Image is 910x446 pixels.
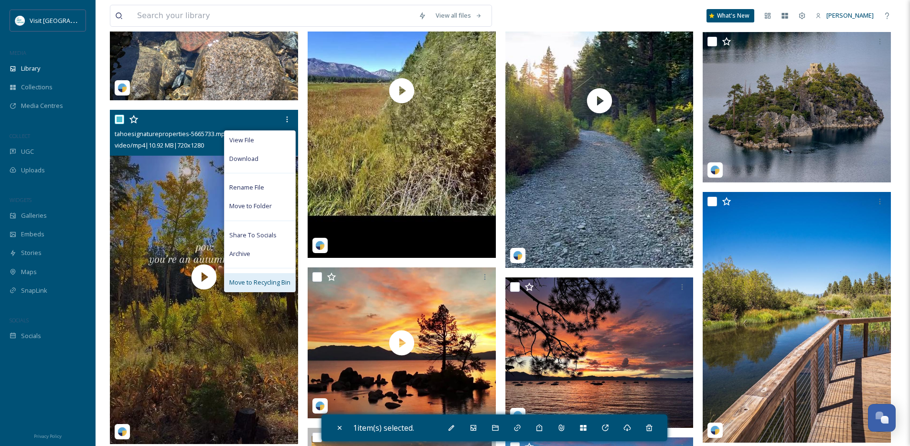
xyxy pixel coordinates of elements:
img: thumbnail [110,110,298,444]
img: epicflightz-18067341913970161.jpeg [505,277,694,428]
span: Stories [21,248,42,257]
img: snapsea-logo.png [315,401,325,411]
img: snapsea-logo.png [710,425,720,435]
a: Privacy Policy [34,430,62,441]
img: snapsea-logo.png [513,251,523,260]
img: tlotravels-18096663217714743.jpeg [703,192,891,443]
img: snapsea-logo.png [513,411,523,420]
img: thumbnail [308,267,496,418]
button: Open Chat [868,404,896,432]
img: snapsea-logo.png [118,83,127,93]
span: Privacy Policy [34,433,62,439]
input: Search your library [132,5,414,26]
img: download.jpeg [15,16,25,25]
span: Galleries [21,211,47,220]
span: Move to Folder [229,202,272,211]
span: Share To Socials [229,231,277,240]
a: View all files [431,6,487,25]
span: Socials [21,331,41,340]
span: MEDIA [10,49,26,56]
img: snapsea-logo.png [315,241,325,250]
span: Collections [21,83,53,92]
span: WIDGETS [10,196,32,203]
span: video/mp4 | 10.92 MB | 720 x 1280 [115,141,204,149]
img: snapsea-logo.png [710,165,720,175]
img: epicflightz-17914307178190266.jpeg [703,32,891,182]
span: UGC [21,147,34,156]
span: Uploads [21,166,45,175]
span: Visit [GEOGRAPHIC_DATA] [30,16,104,25]
a: What's New [707,9,754,22]
span: Archive [229,249,250,258]
span: [PERSON_NAME] [826,11,874,20]
span: Maps [21,267,37,276]
span: Embeds [21,230,44,239]
img: snapsea-logo.png [118,427,127,436]
span: View File [229,136,254,145]
span: SnapLink [21,286,47,295]
span: tahoesignatureproperties-5665733.mp4 [115,129,228,138]
span: Rename File [229,183,264,192]
a: [PERSON_NAME] [811,6,878,25]
span: Media Centres [21,101,63,110]
span: 1 item(s) selected. [353,423,414,433]
span: Move to Recycling Bin [229,278,290,287]
span: SOCIALS [10,317,29,324]
span: Library [21,64,40,73]
span: Download [229,154,258,163]
span: COLLECT [10,132,30,139]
